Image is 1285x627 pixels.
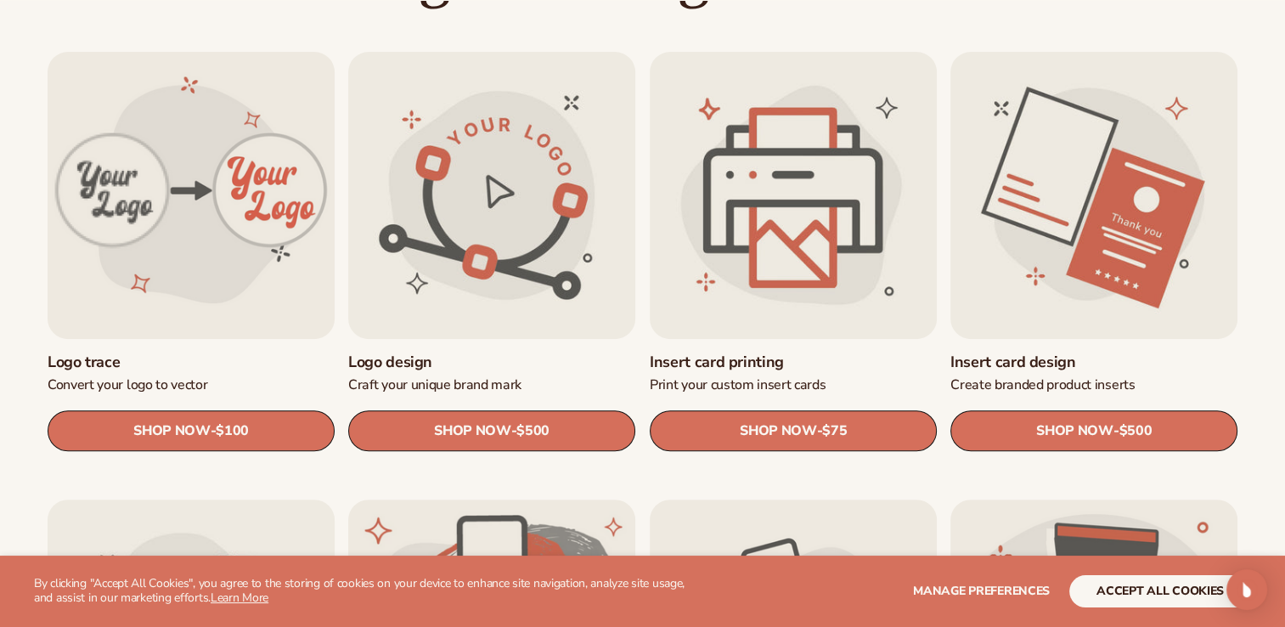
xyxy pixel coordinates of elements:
[434,423,510,439] span: SHOP NOW
[34,577,697,606] p: By clicking "Accept All Cookies", you agree to the storing of cookies on your device to enhance s...
[740,423,816,439] span: SHOP NOW
[211,590,268,606] a: Learn More
[348,353,635,372] a: Logo design
[517,424,550,440] span: $500
[1036,423,1113,439] span: SHOP NOW
[650,353,937,372] a: Insert card printing
[1069,575,1251,607] button: accept all cookies
[48,353,335,372] a: Logo trace
[650,411,937,452] a: SHOP NOW- $75
[48,411,335,452] a: SHOP NOW- $100
[348,411,635,452] a: SHOP NOW- $500
[1119,424,1152,440] span: $500
[950,411,1237,452] a: SHOP NOW- $500
[216,424,249,440] span: $100
[950,353,1237,372] a: Insert card design
[913,575,1050,607] button: Manage preferences
[913,583,1050,599] span: Manage preferences
[1226,569,1267,610] div: Open Intercom Messenger
[133,423,210,439] span: SHOP NOW
[822,424,847,440] span: $75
